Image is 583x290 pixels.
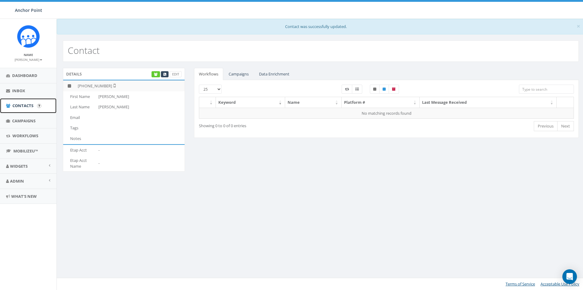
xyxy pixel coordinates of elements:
td: First Name [63,91,96,102]
th: Name: activate to sort column ascending [285,97,342,108]
th: Last Message Received: activate to sort column ascending [420,97,557,108]
td: Last Name [63,102,96,112]
th: : activate to sort column ascending [199,97,216,108]
td: Notes [63,133,96,144]
span: Campaigns [12,118,36,124]
span: × [577,22,580,30]
a: Acceptable Use Policy [540,281,579,287]
td: - [96,155,185,171]
button: Close [577,23,580,30]
input: Submit [37,104,41,108]
td: Tags [63,123,96,133]
td: Etap Acct [63,145,96,155]
div: Showing 0 to 0 of 0 entries [199,121,350,129]
span: Anchor Point [15,7,42,13]
i: This phone number is unsubscribed and has opted-out of all texts. [68,84,71,88]
td: - [96,145,185,155]
td: [PERSON_NAME] [96,102,185,112]
small: Name [24,53,33,57]
a: Previous [534,121,557,131]
td: Email [63,112,96,123]
div: Details [63,68,185,80]
a: Enrich Contact [152,71,160,78]
img: Rally_platform_Icon_1.png [17,25,40,48]
a: Next [557,121,574,131]
span: Contacts [12,103,33,108]
span: MobilizeU™ [13,148,38,154]
input: Type to search [519,85,574,94]
label: Menu [352,85,362,94]
td: No matching records found [199,108,574,119]
a: [PERSON_NAME] [15,57,42,62]
span: What's New [11,194,37,199]
label: Workflow [342,85,352,94]
a: Terms of Service [506,281,535,287]
td: Etap Acct Name [63,155,96,171]
a: Workflows [194,68,223,80]
span: Inbox [12,88,25,93]
h2: Contact [68,45,100,55]
span: Admin [10,178,24,184]
span: Workflows [12,133,38,138]
td: [PHONE_NUMBER] [75,81,185,91]
th: Keyword: activate to sort column ascending [216,97,285,108]
a: Campaigns [224,68,254,80]
a: Edit [170,71,182,78]
span: Dashboard [12,73,37,78]
td: [PERSON_NAME] [96,91,185,102]
a: Data Enrichment [254,68,294,80]
i: Not Validated [112,83,116,88]
span: Widgets [10,163,28,169]
label: Archived [389,85,399,94]
th: Platform #: activate to sort column ascending [342,97,420,108]
label: Unpublished [370,85,380,94]
div: Open Intercom Messenger [562,269,577,284]
label: Published [379,85,389,94]
a: Make a Call [161,71,169,78]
